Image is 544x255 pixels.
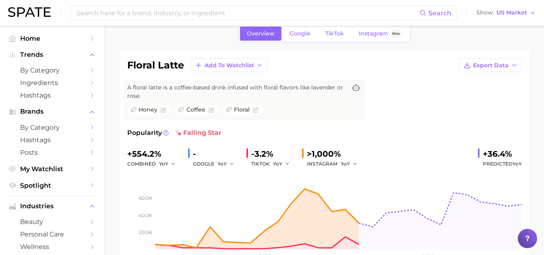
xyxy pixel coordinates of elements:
[307,159,363,169] div: INSTAGRAM
[20,165,85,173] span: My Watchlist
[161,107,166,113] button: Flag as miscategorized or irrelevant
[247,30,275,37] span: Overview
[234,106,250,114] span: floral
[76,6,420,20] input: Search here for a brand, industry, or ingredient
[474,8,538,18] button: ShowUS Market
[359,30,388,37] span: Instagram
[341,160,350,167] span: YoY
[476,10,494,15] span: Show
[496,10,527,15] span: US Market
[20,51,85,58] span: Trends
[127,128,162,138] span: Popularity
[127,60,184,70] h1: floral latte
[139,106,157,114] span: honey
[6,64,98,77] a: by Category
[217,160,227,167] span: YoY
[6,216,98,228] a: beauty
[20,243,85,251] span: wellness
[20,66,85,74] span: by Category
[6,146,98,159] a: Posts
[253,107,259,113] button: Flag as miscategorized or irrelevant
[473,62,509,69] span: Export Data
[127,83,346,100] span: A floral latte is a coffee-based drink infused with floral flavors like lavender or rose.
[20,203,85,210] span: Industries
[217,159,235,169] button: YoY
[6,121,98,134] a: by Category
[193,159,240,169] div: GOOGLE
[159,159,176,169] button: YoY
[20,218,85,226] span: beauty
[8,7,51,17] img: SPATE
[209,107,214,113] button: Flag as miscategorized or irrelevant
[6,240,98,253] a: wellness
[20,136,85,144] span: Hashtags
[6,200,98,212] button: Industries
[392,30,400,37] span: Beta
[341,159,358,169] button: YoY
[240,27,281,41] a: Overview
[20,108,85,115] span: Brands
[20,79,85,87] span: Ingredients
[20,230,85,238] span: personal care
[205,62,254,69] span: Add to Watchlist
[127,159,182,169] div: combined
[273,159,290,169] button: YoY
[6,106,98,118] button: Brands
[193,147,240,160] div: -
[190,58,267,72] button: Add to Watchlist
[290,30,310,37] span: Google
[459,58,522,72] button: Export Data
[6,77,98,89] a: Ingredients
[20,91,85,99] span: Hashtags
[251,147,296,160] div: -3.2%
[6,163,98,175] a: My Watchlist
[186,106,205,114] span: coffee
[20,124,85,131] span: by Category
[6,179,98,192] a: Spotlight
[175,128,221,138] span: falling star
[6,49,98,61] button: Trends
[483,159,522,169] span: Predicted
[483,147,522,160] div: +36.4%
[20,149,85,156] span: Posts
[20,35,85,42] span: Home
[273,160,282,167] span: YoY
[6,228,98,240] a: personal care
[6,89,98,102] a: Hashtags
[159,160,168,167] span: YoY
[352,27,409,41] a: InstagramBeta
[20,182,85,189] span: Spotlight
[325,30,344,37] span: TikTok
[319,27,351,41] a: TikTok
[307,149,341,159] span: >1,000%
[513,161,522,167] span: YoY
[127,147,182,160] div: +554.2%
[6,134,98,146] a: Hashtags
[6,32,98,45] a: Home
[251,159,296,169] div: TIKTOK
[175,130,182,136] img: falling star
[283,27,317,41] a: Google
[428,9,451,17] span: Search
